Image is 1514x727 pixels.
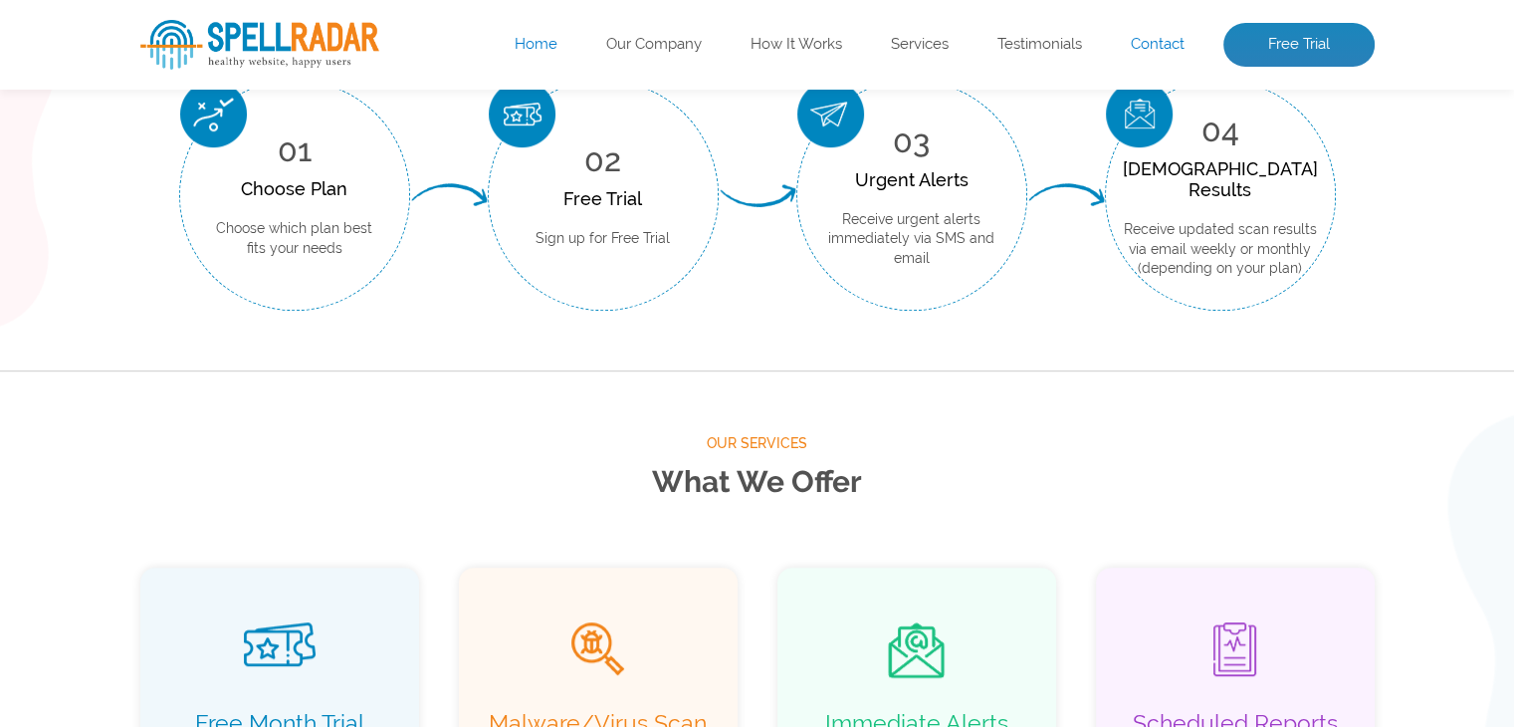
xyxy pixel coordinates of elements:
[1223,23,1375,67] a: Free Trial
[278,131,312,168] span: 01
[489,81,555,147] img: Free Trial
[210,219,379,258] p: Choose which plan best fits your needs
[1123,220,1318,279] p: Receive updated scan results via email weekly or monthly (depending on your plan)
[1123,158,1318,200] div: [DEMOGRAPHIC_DATA] Results
[140,81,265,150] span: Free
[1106,81,1173,147] img: Scan Result
[827,210,996,269] p: Receive urgent alerts immediately via SMS and email
[606,35,702,55] a: Our Company
[571,622,624,675] img: Malware Virus Scan
[140,20,379,70] img: SpellRadar
[140,81,851,150] h1: Website Analysis
[881,65,1375,403] img: Free Webiste Analysis
[797,81,864,147] img: Urgent Alerts
[536,188,670,209] div: Free Trial
[584,141,621,178] span: 02
[515,35,557,55] a: Home
[827,169,996,190] div: Urgent Alerts
[244,622,316,666] img: Free Month Trial
[180,81,247,147] img: Choose Plan
[893,122,930,159] span: 03
[997,35,1082,55] a: Testimonials
[140,431,1375,456] span: Our Services
[210,178,379,199] div: Choose Plan
[886,115,1284,132] img: Free Webiste Analysis
[1213,622,1256,676] img: Bi Weekly Reports
[1131,35,1185,55] a: Contact
[751,35,842,55] a: How It Works
[140,323,318,372] button: Scan Website
[140,170,851,234] p: Enter your website’s URL to see spelling mistakes, broken links and more
[1201,112,1239,148] span: 04
[891,35,949,55] a: Services
[140,456,1375,509] h2: What We Offer
[140,249,688,303] input: Enter Your URL
[536,229,670,249] p: Sign up for Free Trial
[888,622,945,678] img: Immediate Alerts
